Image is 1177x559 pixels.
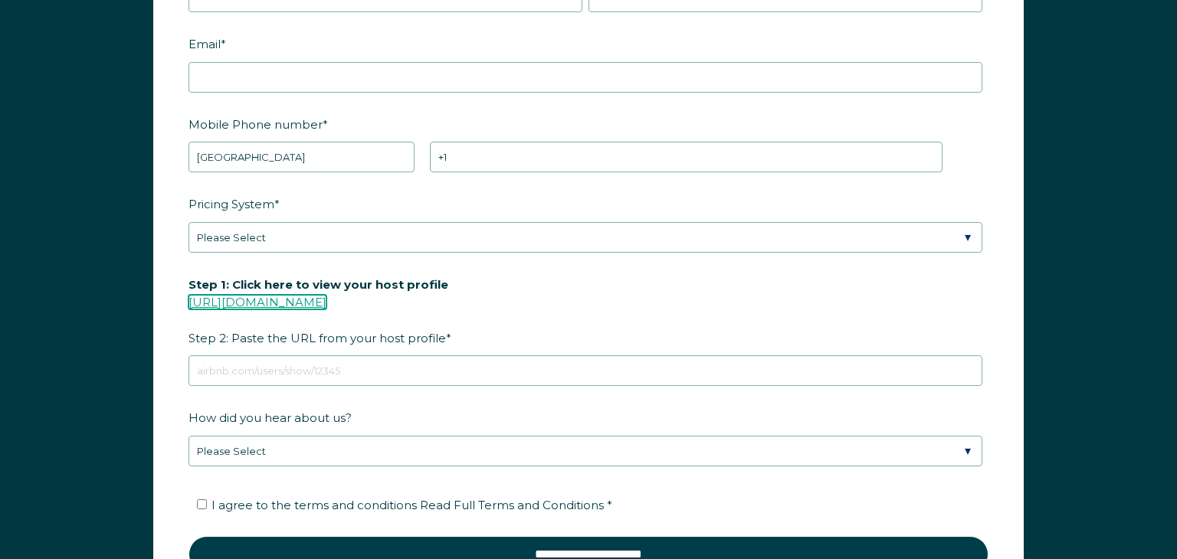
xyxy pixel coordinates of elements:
span: Step 1: Click here to view your host profile [189,273,448,296]
span: Mobile Phone number [189,113,323,136]
a: [URL][DOMAIN_NAME] [189,295,326,309]
span: Step 2: Paste the URL from your host profile [189,273,448,350]
span: How did you hear about us? [189,406,352,430]
a: Read Full Terms and Conditions [417,498,607,512]
span: Email [189,32,221,56]
span: I agree to the terms and conditions [211,498,612,512]
span: Pricing System [189,192,274,216]
span: Read Full Terms and Conditions [420,498,604,512]
input: airbnb.com/users/show/12345 [189,355,982,386]
input: I agree to the terms and conditions Read Full Terms and Conditions * [197,499,207,509]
